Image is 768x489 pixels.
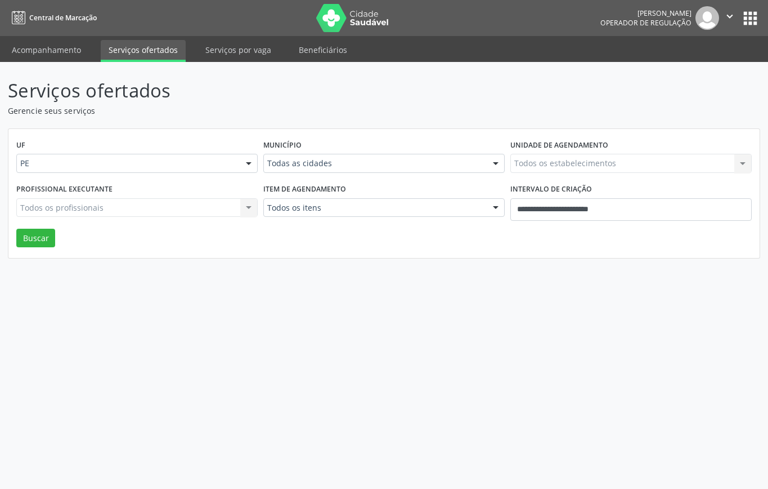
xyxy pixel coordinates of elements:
[600,8,691,18] div: [PERSON_NAME]
[263,137,302,154] label: Município
[510,137,608,154] label: Unidade de agendamento
[8,8,97,27] a: Central de Marcação
[291,40,355,60] a: Beneficiários
[263,181,346,198] label: Item de agendamento
[267,158,482,169] span: Todas as cidades
[740,8,760,28] button: apps
[29,13,97,23] span: Central de Marcação
[510,181,592,198] label: Intervalo de criação
[695,6,719,30] img: img
[719,6,740,30] button: 
[101,40,186,62] a: Serviços ofertados
[16,229,55,248] button: Buscar
[600,18,691,28] span: Operador de regulação
[16,181,113,198] label: Profissional executante
[8,77,535,105] p: Serviços ofertados
[724,10,736,23] i: 
[20,158,235,169] span: PE
[8,105,535,117] p: Gerencie seus serviços
[16,137,25,154] label: UF
[267,202,482,214] span: Todos os itens
[4,40,89,60] a: Acompanhamento
[197,40,279,60] a: Serviços por vaga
